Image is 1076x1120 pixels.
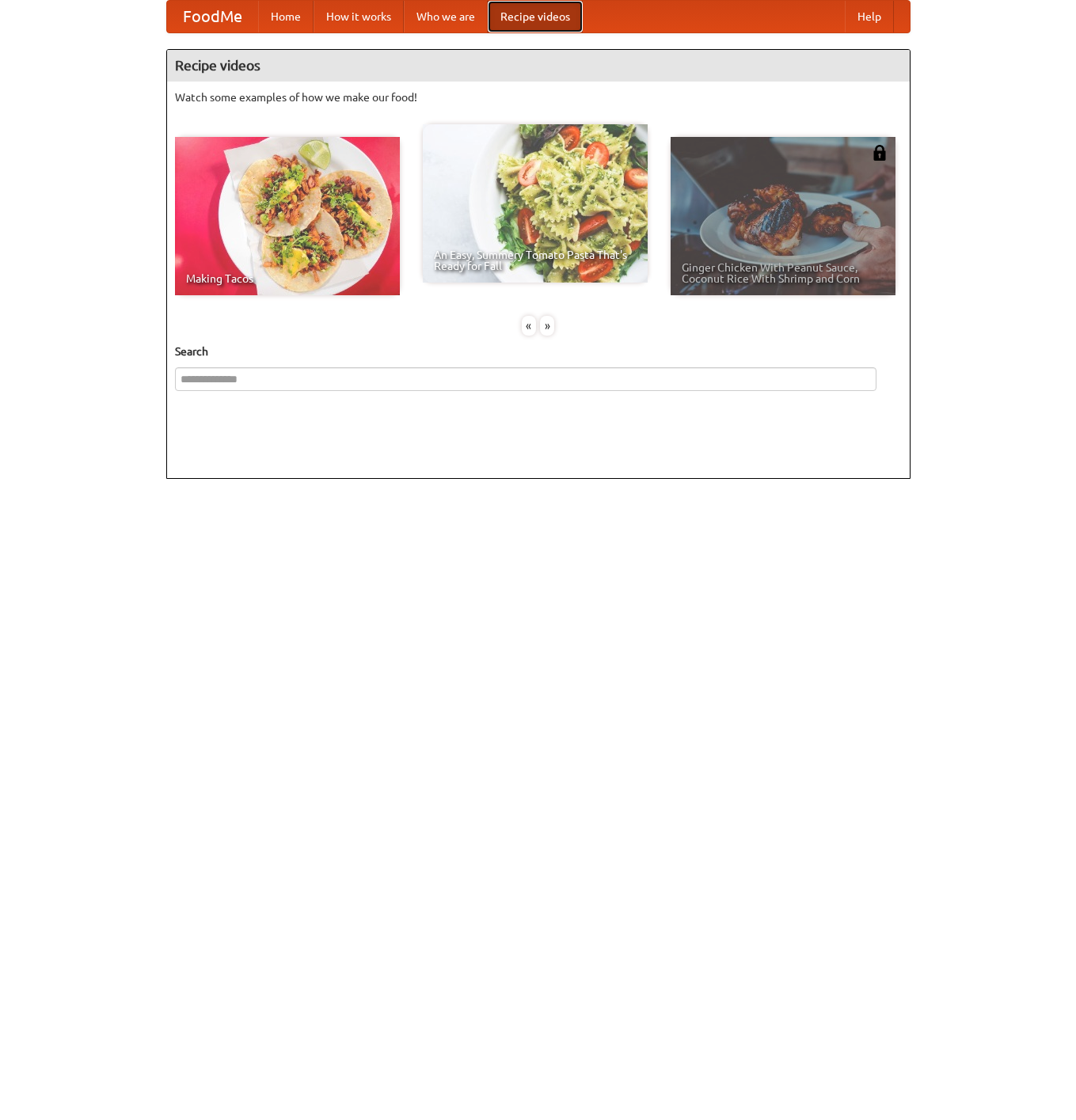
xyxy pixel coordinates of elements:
img: 483408.png [872,145,888,161]
span: Making Tacos [186,273,389,284]
a: Recipe videos [488,1,583,32]
a: Help [845,1,894,32]
p: Watch some examples of how we make our food! [175,89,902,105]
a: How it works [314,1,404,32]
a: An Easy, Summery Tomato Pasta That's Ready for Fall [423,124,648,283]
h4: Recipe videos [167,50,910,82]
a: Who we are [404,1,488,32]
a: FoodMe [167,1,258,32]
a: Home [258,1,314,32]
h5: Search [175,344,902,359]
div: « [522,316,536,336]
span: An Easy, Summery Tomato Pasta That's Ready for Fall [434,249,637,271]
div: » [540,316,554,336]
a: Making Tacos [175,137,400,295]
